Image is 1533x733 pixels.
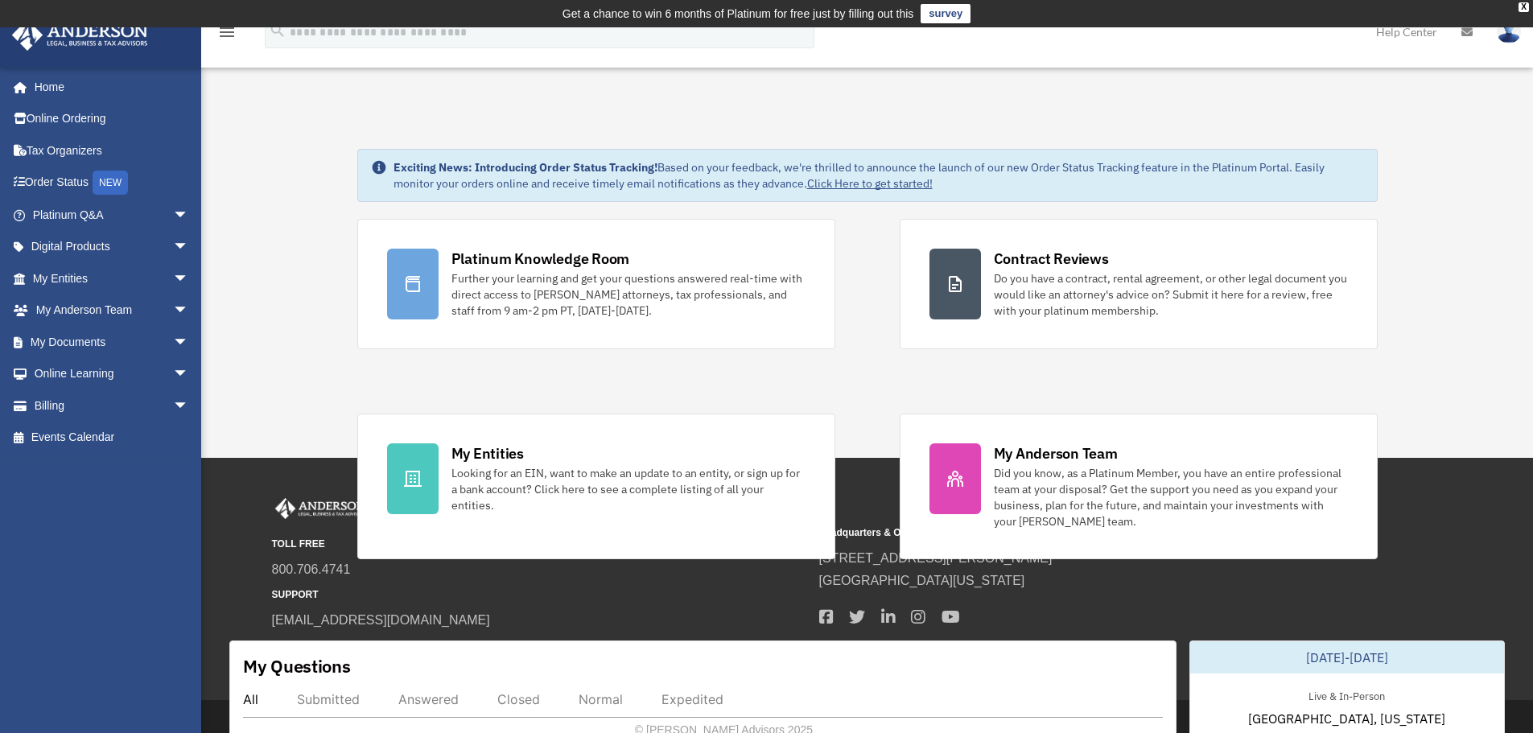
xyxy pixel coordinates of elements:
a: Home [11,71,205,103]
div: Closed [497,691,540,707]
div: Contract Reviews [994,249,1109,269]
div: My Anderson Team [994,443,1118,463]
a: Platinum Q&Aarrow_drop_down [11,199,213,231]
a: Digital Productsarrow_drop_down [11,231,213,263]
a: 800.706.4741 [272,562,351,576]
small: SUPPORT [272,587,808,603]
div: My Questions [243,654,351,678]
a: Tax Organizers [11,134,213,167]
span: arrow_drop_down [173,326,205,359]
img: Anderson Advisors Platinum Portal [7,19,153,51]
small: TOLL FREE [272,536,808,553]
span: arrow_drop_down [173,199,205,232]
div: Normal [579,691,623,707]
i: search [269,22,286,39]
span: arrow_drop_down [173,389,205,422]
a: My Entities Looking for an EIN, want to make an update to an entity, or sign up for a bank accoun... [357,414,835,559]
div: Answered [398,691,459,707]
a: My Entitiesarrow_drop_down [11,262,213,294]
div: Platinum Knowledge Room [451,249,630,269]
div: Get a chance to win 6 months of Platinum for free just by filling out this [563,4,914,23]
small: Headquarters & Operations [819,525,1355,542]
div: Based on your feedback, we're thrilled to announce the launch of our new Order Status Tracking fe... [394,159,1364,191]
a: Online Ordering [11,103,213,135]
a: Online Learningarrow_drop_down [11,358,213,390]
span: arrow_drop_down [173,358,205,391]
strong: Exciting News: Introducing Order Status Tracking! [394,160,657,175]
img: Anderson Advisors Platinum Portal [272,498,369,519]
a: survey [921,4,970,23]
a: [EMAIL_ADDRESS][DOMAIN_NAME] [272,613,490,627]
span: arrow_drop_down [173,262,205,295]
a: Contract Reviews Do you have a contract, rental agreement, or other legal document you would like... [900,219,1378,349]
div: My Entities [451,443,524,463]
div: All [243,691,258,707]
span: arrow_drop_down [173,231,205,264]
a: My Anderson Team Did you know, as a Platinum Member, you have an entire professional team at your... [900,414,1378,559]
div: Live & In-Person [1296,686,1398,703]
i: menu [217,23,237,42]
a: menu [217,28,237,42]
a: [STREET_ADDRESS][PERSON_NAME] [819,551,1053,565]
a: [GEOGRAPHIC_DATA][US_STATE] [819,574,1025,587]
img: User Pic [1497,20,1521,43]
span: arrow_drop_down [173,294,205,327]
a: My Anderson Teamarrow_drop_down [11,294,213,327]
a: My Documentsarrow_drop_down [11,326,213,358]
a: Platinum Knowledge Room Further your learning and get your questions answered real-time with dire... [357,219,835,349]
div: Submitted [297,691,360,707]
div: Further your learning and get your questions answered real-time with direct access to [PERSON_NAM... [451,270,806,319]
div: Do you have a contract, rental agreement, or other legal document you would like an attorney's ad... [994,270,1348,319]
div: Did you know, as a Platinum Member, you have an entire professional team at your disposal? Get th... [994,465,1348,529]
div: Looking for an EIN, want to make an update to an entity, or sign up for a bank account? Click her... [451,465,806,513]
a: Click Here to get started! [807,176,933,191]
a: Events Calendar [11,422,213,454]
a: Billingarrow_drop_down [11,389,213,422]
div: NEW [93,171,128,195]
span: [GEOGRAPHIC_DATA], [US_STATE] [1248,709,1445,728]
div: close [1519,2,1529,12]
a: Order StatusNEW [11,167,213,200]
div: Expedited [661,691,723,707]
